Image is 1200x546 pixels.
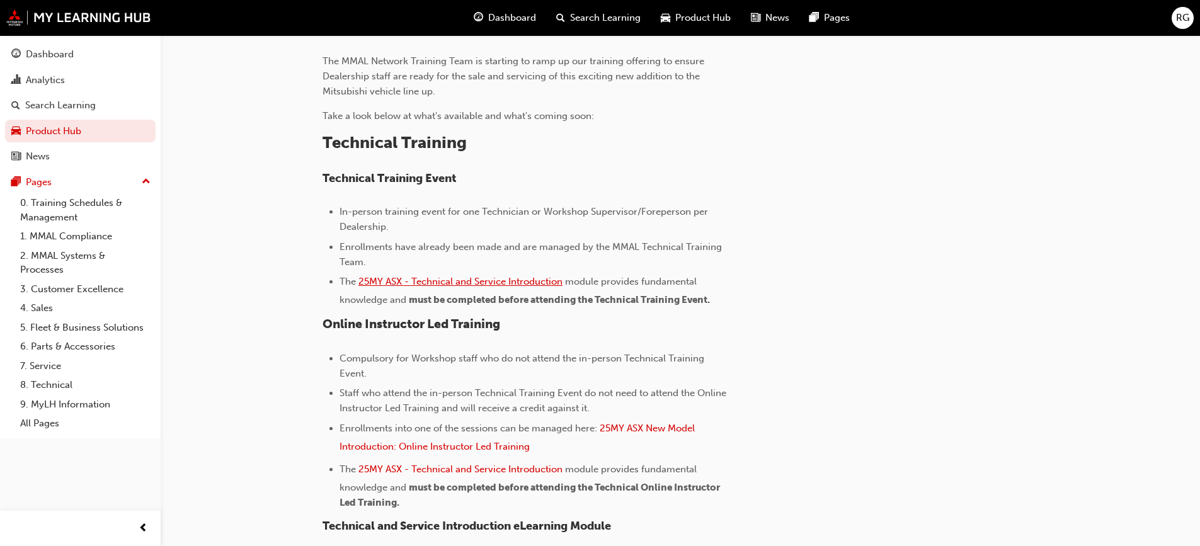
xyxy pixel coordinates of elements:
[11,75,21,86] span: chart-icon
[340,482,722,508] span: must be completed before attending the Technical Online Instructor Led Training.
[11,49,21,60] span: guage-icon
[5,120,156,143] a: Product Hub
[340,423,697,452] a: 25MY ASX New Model Introduction: Online Instructor Led Training
[358,464,563,475] a: 25MY ASX - Technical and Service Introduction
[15,356,156,376] a: 7. Service
[15,246,156,280] a: 2. MMAL Systems & Processes
[556,10,565,26] span: search-icon
[409,294,710,305] span: must be completed before attending the Technical Training Event.
[488,11,536,25] span: Dashboard
[824,11,850,25] span: Pages
[340,206,711,232] span: In-person training event for one Technician or Workshop Supervisor/Foreperson per Dealership.
[11,126,21,137] span: car-icon
[5,40,156,171] button: DashboardAnalyticsSearch LearningProduct HubNews
[5,94,156,117] a: Search Learning
[15,414,156,433] a: All Pages
[799,5,860,31] a: pages-iconPages
[15,318,156,338] a: 5. Fleet & Business Solutions
[340,241,724,268] span: Enrollments have already been made and are managed by the MMAL Technical Training Team.
[26,47,74,62] div: Dashboard
[11,100,20,111] span: search-icon
[5,171,156,194] button: Pages
[5,69,156,92] a: Analytics
[340,423,597,434] span: Enrollments into one of the sessions can be managed here:
[661,10,670,26] span: car-icon
[15,395,156,414] a: 9. MyLH Information
[142,174,151,190] span: up-icon
[15,375,156,395] a: 8. Technical
[11,177,21,188] span: pages-icon
[139,521,148,537] span: prev-icon
[340,464,356,475] span: The
[25,98,96,113] div: Search Learning
[809,10,819,26] span: pages-icon
[651,5,741,31] a: car-iconProduct Hub
[340,276,356,287] span: The
[11,151,21,162] span: news-icon
[323,110,594,122] span: Take a look below at what's available and what's coming soon:
[546,5,651,31] a: search-iconSearch Learning
[358,276,563,287] a: 25MY ASX - Technical and Service Introduction
[323,133,467,152] span: Technical Training
[323,519,611,533] span: Technical and Service Introduction eLearning Module
[675,11,731,25] span: Product Hub
[15,193,156,227] a: 0. Training Schedules & Management
[26,73,65,88] div: Analytics
[323,55,707,97] span: The MMAL Network Training Team is starting to ramp up our training offering to ensure Dealership ...
[15,299,156,318] a: 4. Sales
[323,317,500,331] span: Online Instructor Led Training
[340,353,707,379] span: Compulsory for Workshop staff who do not attend the in-person Technical Training Event.
[26,175,52,190] div: Pages
[26,149,50,164] div: News
[323,171,456,185] span: Technical Training Event
[15,337,156,356] a: 6. Parts & Accessories
[5,43,156,66] a: Dashboard
[15,227,156,246] a: 1. MMAL Compliance
[6,9,151,26] img: mmal
[751,10,760,26] span: news-icon
[1176,11,1189,25] span: RG
[464,5,546,31] a: guage-iconDashboard
[340,387,729,414] span: Staff who attend the in-person Technical Training Event do not need to attend the Online Instruct...
[15,280,156,299] a: 3. Customer Excellence
[570,11,641,25] span: Search Learning
[741,5,799,31] a: news-iconNews
[5,145,156,168] a: News
[1172,7,1194,29] button: RG
[765,11,789,25] span: News
[474,10,483,26] span: guage-icon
